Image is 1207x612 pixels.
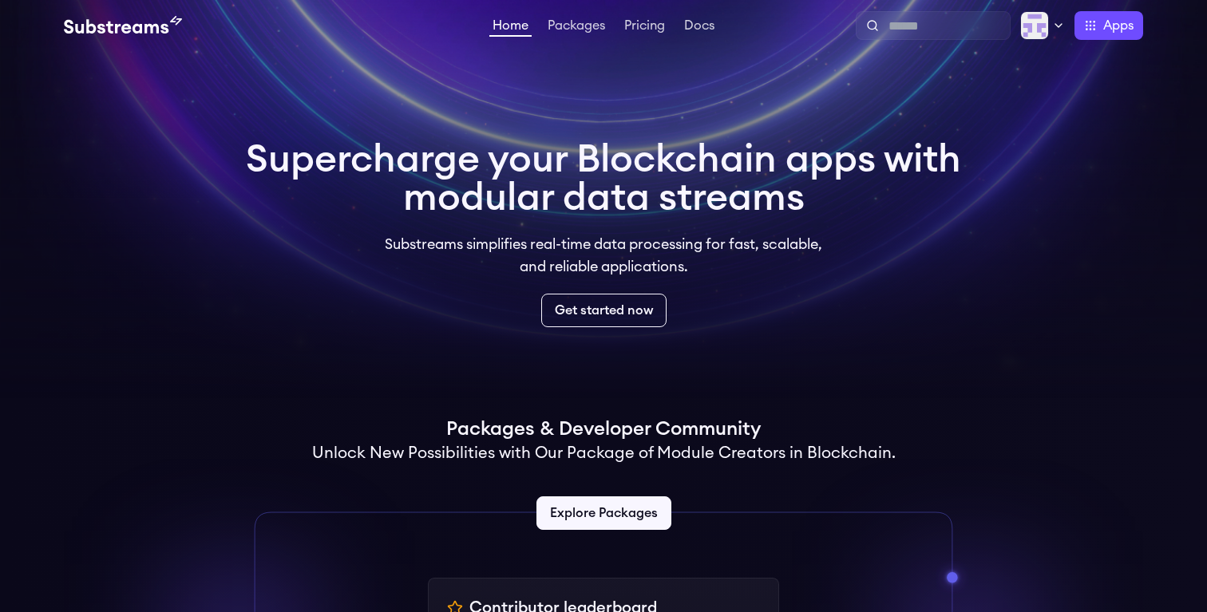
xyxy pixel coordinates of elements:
a: Packages [544,19,608,35]
a: Get started now [541,294,667,327]
img: Profile [1020,11,1049,40]
a: Explore Packages [536,496,671,530]
a: Docs [681,19,718,35]
img: Substream's logo [64,16,182,35]
a: Home [489,19,532,37]
a: Pricing [621,19,668,35]
h1: Supercharge your Blockchain apps with modular data streams [246,140,961,217]
span: Apps [1103,16,1134,35]
p: Substreams simplifies real-time data processing for fast, scalable, and reliable applications. [374,233,833,278]
h1: Packages & Developer Community [446,417,761,442]
h2: Unlock New Possibilities with Our Package of Module Creators in Blockchain. [312,442,896,464]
